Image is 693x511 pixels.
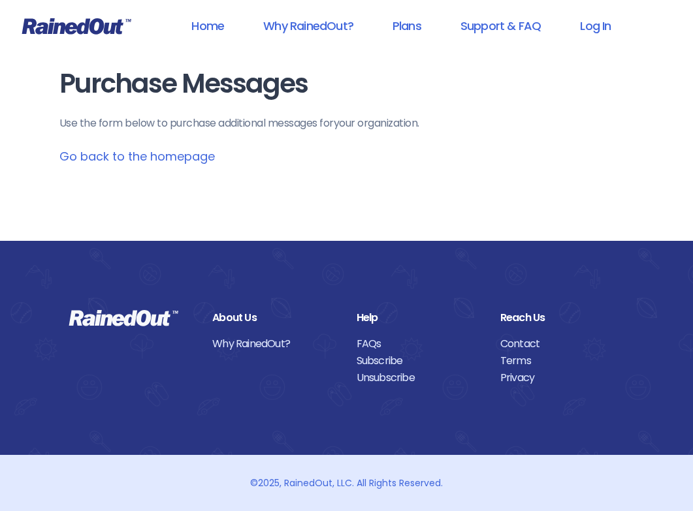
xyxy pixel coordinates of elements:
a: Support & FAQ [443,11,558,40]
a: Privacy [500,369,624,386]
a: Terms [500,352,624,369]
a: Why RainedOut? [246,11,370,40]
a: Contact [500,335,624,352]
p: Use the form below to purchase additional messages for your organization . [59,116,634,131]
h1: Purchase Messages [59,69,634,99]
a: Log In [563,11,628,40]
a: Home [174,11,241,40]
a: Why RainedOut? [212,335,336,352]
a: Subscribe [357,352,481,369]
div: Reach Us [500,309,624,326]
a: Unsubscribe [357,369,481,386]
div: Help [357,309,481,326]
a: Go back to the homepage [59,148,215,164]
div: About Us [212,309,336,326]
a: FAQs [357,335,481,352]
a: Plans [376,11,438,40]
